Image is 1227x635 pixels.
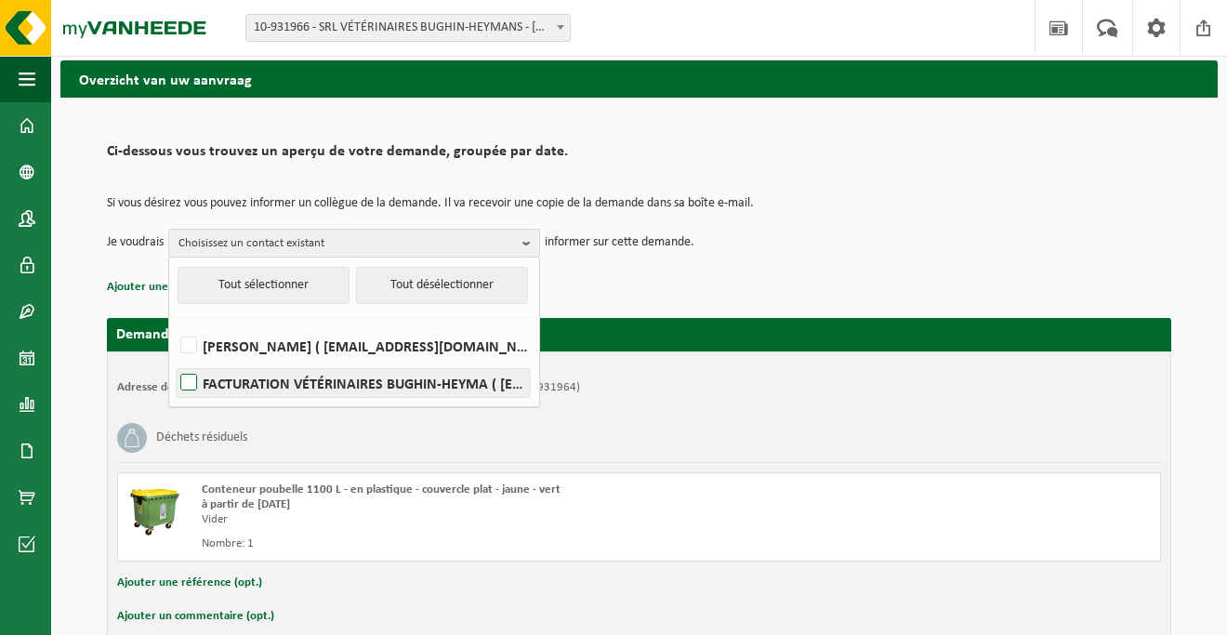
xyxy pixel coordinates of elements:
[202,498,290,510] strong: à partir de [DATE]
[177,332,530,360] label: [PERSON_NAME] ( [EMAIL_ADDRESS][DOMAIN_NAME] )
[178,267,350,304] button: Tout sélectionner
[246,15,570,41] span: 10-931966 - SRL VÉTÉRINAIRES BUGHIN-HEYMANS - MERBES-LE-CHÂTEAU
[107,275,252,299] button: Ajouter une référence (opt.)
[107,229,164,257] p: Je voudrais
[202,512,714,527] div: Vider
[156,423,247,453] h3: Déchets résiduels
[60,60,1218,97] h2: Overzicht van uw aanvraag
[117,571,262,595] button: Ajouter une référence (opt.)
[168,229,540,257] button: Choisissez un contact existant
[177,369,530,397] label: FACTURATION VÉTÉRINAIRES BUGHIN-HEYMA ( [EMAIL_ADDRESS][DOMAIN_NAME] )
[107,144,1171,169] h2: Ci-dessous vous trouvez un aperçu de votre demande, groupée par date.
[202,536,714,551] div: Nombre: 1
[245,14,571,42] span: 10-931966 - SRL VÉTÉRINAIRES BUGHIN-HEYMANS - MERBES-LE-CHÂTEAU
[116,327,257,342] strong: Demande pour [DATE]
[178,230,515,258] span: Choisissez un contact existant
[117,381,234,393] strong: Adresse de placement:
[356,267,528,304] button: Tout désélectionner
[545,229,694,257] p: informer sur cette demande.
[107,197,1171,210] p: Si vous désirez vous pouvez informer un collègue de la demande. Il va recevoir une copie de la de...
[117,604,274,628] button: Ajouter un commentaire (opt.)
[202,483,561,496] span: Conteneur poubelle 1100 L - en plastique - couvercle plat - jaune - vert
[127,483,183,538] img: WB-1100-HPE-GN-50.png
